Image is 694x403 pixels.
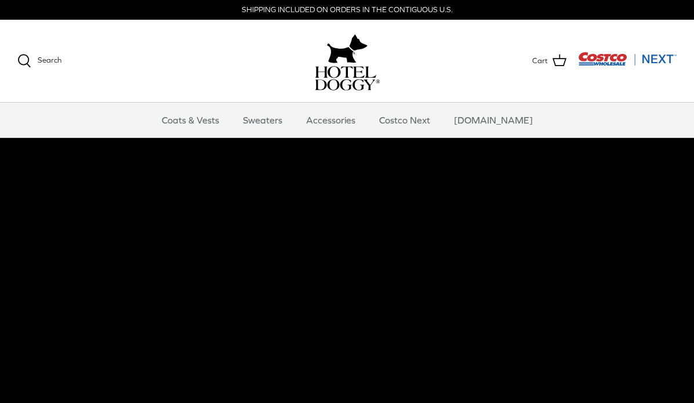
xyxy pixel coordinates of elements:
a: Accessories [296,103,366,137]
a: Visit Costco Next [578,59,677,68]
a: Coats & Vests [151,103,230,137]
a: Cart [532,53,566,68]
a: Sweaters [232,103,293,137]
img: hoteldoggy.com [327,31,368,66]
img: hoteldoggycom [315,66,380,90]
span: Cart [532,55,548,67]
a: Search [17,54,61,68]
a: [DOMAIN_NAME] [444,103,543,137]
a: hoteldoggy.com hoteldoggycom [315,31,380,90]
span: Search [38,56,61,64]
a: Costco Next [369,103,441,137]
img: Costco Next [578,52,677,66]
